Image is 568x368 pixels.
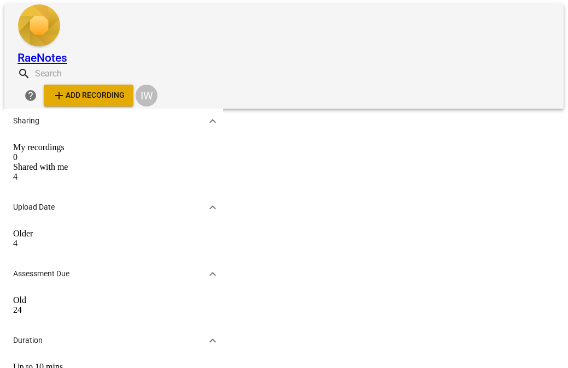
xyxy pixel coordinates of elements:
[13,143,214,152] div: My recordings
[13,229,214,239] div: Older
[17,90,44,99] a: Help
[52,89,66,102] span: add
[133,82,160,109] button: IW
[35,65,135,82] input: Search
[206,268,219,281] span: expand_more
[13,305,214,315] div: 24
[13,268,69,280] p: Assessment Due
[206,201,219,214] span: expand_more
[13,295,214,305] div: Old
[13,152,214,162] div: 0
[204,199,221,216] button: Show more
[13,335,43,346] p: Duration
[206,115,219,128] span: expand_more
[44,85,133,106] button: Upload
[52,89,125,102] span: Add recording
[13,162,214,172] div: Shared with me
[24,89,37,102] span: help
[17,51,160,65] h2: RaeNotes
[13,201,55,213] p: Upload Date
[13,239,214,248] div: 4
[204,333,221,349] button: Show more
[204,113,221,129] button: Show more
[13,172,214,182] div: 4
[13,115,39,127] p: Sharing
[206,334,219,347] span: expand_more
[17,67,31,80] span: search
[17,4,61,49] img: Logo
[17,4,160,65] a: LogoRaeNotes
[204,266,221,282] button: Show more
[136,85,157,106] div: IW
